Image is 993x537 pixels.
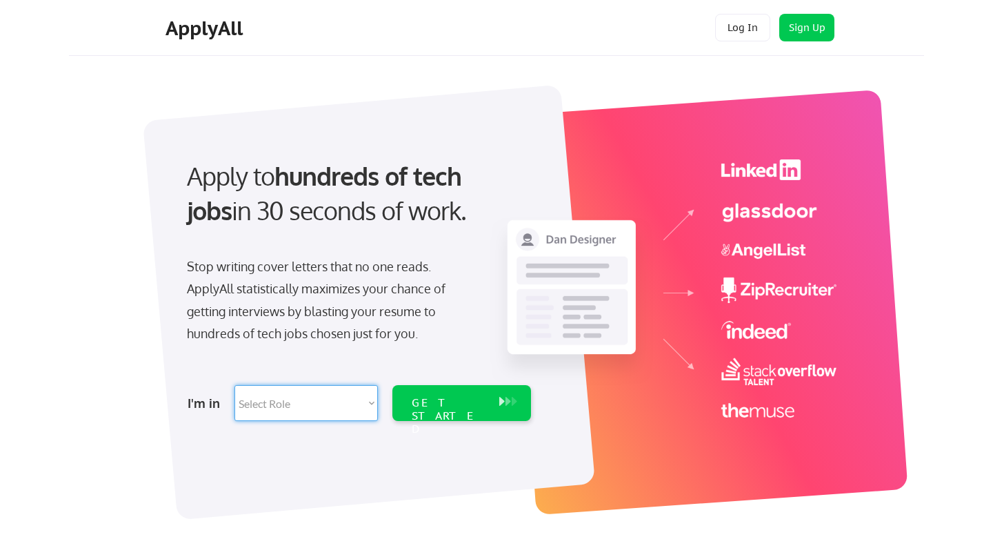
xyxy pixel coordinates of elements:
[412,396,485,436] div: GET STARTED
[188,392,226,414] div: I'm in
[187,255,470,345] div: Stop writing cover letters that no one reads. ApplyAll statistically maximizes your chance of get...
[165,17,247,40] div: ApplyAll
[187,159,525,228] div: Apply to in 30 seconds of work.
[187,160,468,226] strong: hundreds of tech jobs
[715,14,770,41] button: Log In
[779,14,834,41] button: Sign Up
